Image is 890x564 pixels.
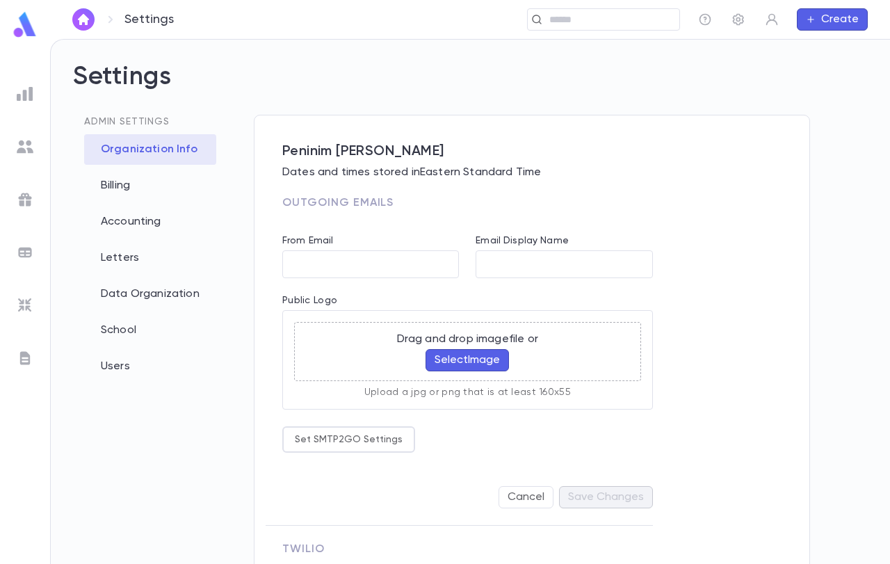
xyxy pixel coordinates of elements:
[499,486,553,508] button: Cancel
[84,117,170,127] span: Admin Settings
[426,349,509,371] button: SelectImage
[84,351,216,382] div: Users
[282,426,415,453] button: Set SMTP2GO Settings
[84,243,216,273] div: Letters
[797,8,868,31] button: Create
[84,170,216,201] div: Billing
[282,235,333,246] label: From Email
[364,387,571,398] p: Upload a jpg or png that is at least 160x55
[84,315,216,346] div: School
[397,332,538,346] p: Drag and drop image file or
[73,62,868,115] h2: Settings
[75,14,92,25] img: home_white.a664292cf8c1dea59945f0da9f25487c.svg
[84,207,216,237] div: Accounting
[17,191,33,208] img: campaigns_grey.99e729a5f7ee94e3726e6486bddda8f1.svg
[282,143,782,160] span: Peninim [PERSON_NAME]
[282,198,394,209] span: Outgoing Emails
[282,544,325,555] span: Twilio
[476,235,569,246] label: Email Display Name
[282,166,782,179] p: Dates and times stored in Eastern Standard Time
[17,350,33,366] img: letters_grey.7941b92b52307dd3b8a917253454ce1c.svg
[17,244,33,261] img: batches_grey.339ca447c9d9533ef1741baa751efc33.svg
[84,279,216,309] div: Data Organization
[17,297,33,314] img: imports_grey.530a8a0e642e233f2baf0ef88e8c9fcb.svg
[17,138,33,155] img: students_grey.60c7aba0da46da39d6d829b817ac14fc.svg
[282,295,653,310] p: Public Logo
[11,11,39,38] img: logo
[17,86,33,102] img: reports_grey.c525e4749d1bce6a11f5fe2a8de1b229.svg
[124,12,174,27] p: Settings
[84,134,216,165] div: Organization Info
